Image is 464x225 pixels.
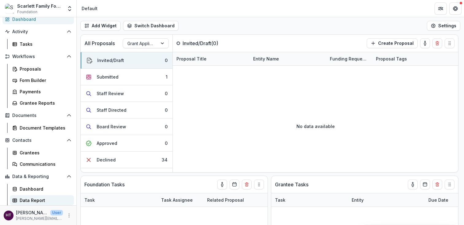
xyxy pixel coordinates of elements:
button: Drag [254,180,264,189]
span: Data & Reporting [12,174,64,179]
button: Approved0 [81,135,172,152]
span: Workflows [12,54,64,59]
div: 0 [165,57,168,64]
div: 34 [162,157,168,163]
div: Entity Name [249,52,326,65]
button: Open Documents [2,111,74,120]
button: Staff Directed0 [81,102,172,118]
a: Tasks [10,39,74,49]
button: More [65,212,73,219]
div: Proposal Tags [372,56,411,62]
div: Board Review [97,123,126,130]
a: Form Builder [10,75,74,85]
div: Funding Requested [326,52,372,65]
button: Partners [435,2,447,15]
a: Document Templates [10,123,74,133]
div: Dashboard [12,16,69,22]
div: Task Assignee [157,193,203,207]
div: 0 [165,107,168,113]
a: Communications [10,159,74,169]
div: Due Date [425,197,452,203]
div: Proposal Title [173,52,249,65]
div: 0 [165,123,168,130]
div: 0 [165,140,168,146]
div: Related Proposal [203,197,248,203]
button: Open Contacts [2,135,74,145]
div: Task [271,193,348,207]
a: Dashboard [10,184,74,194]
div: Task [81,193,157,207]
img: Scarlett Family Foundation [5,4,15,14]
button: Calendar [230,180,239,189]
button: Delete card [242,180,252,189]
p: User [50,210,63,215]
button: Switch Dashboard [123,21,179,31]
button: Drag [445,180,454,189]
p: Foundation Tasks [84,181,125,188]
div: Entity Name [249,56,283,62]
div: Task [271,197,289,203]
a: Grantees [10,148,74,158]
div: Declined [97,157,116,163]
button: Delete card [432,180,442,189]
div: 0 [165,90,168,97]
div: Approved [97,140,117,146]
div: Proposals [20,66,69,72]
div: Form Builder [20,77,69,83]
div: Invited/Draft [97,57,124,64]
p: [PERSON_NAME] Test [16,209,48,216]
div: Tasks [20,41,69,47]
div: Grantees [20,149,69,156]
button: Open Workflows [2,52,74,61]
button: Declined34 [81,152,172,168]
div: Task [81,197,99,203]
a: Data Report [10,195,74,205]
span: Foundation [17,9,37,15]
p: Invited/Draft ( 0 ) [183,40,229,47]
button: toggle-assigned-to-me [217,180,227,189]
div: Proposal Tags [372,52,449,65]
button: Calendar [420,180,430,189]
button: toggle-assigned-to-me [420,38,430,48]
p: No data available [296,123,335,130]
div: Staff Directed [97,107,126,113]
div: Communications [20,161,69,167]
div: Proposal Title [173,56,210,62]
a: Dashboard [2,14,74,24]
div: Task Assignee [157,197,196,203]
button: Open Activity [2,27,74,37]
div: Scarlett Family Foundation [17,3,63,9]
div: Submitted [97,74,118,80]
div: Grantee Reports [20,100,69,106]
p: [PERSON_NAME][EMAIL_ADDRESS][DOMAIN_NAME] [16,216,63,221]
div: Staff Review [97,90,124,97]
button: Board Review0 [81,118,172,135]
div: Entity [348,193,425,207]
p: All Proposals [84,40,115,47]
button: Open Data & Reporting [2,172,74,181]
span: Documents [12,113,64,118]
div: Funding Requested [326,56,372,62]
a: Grantee Reports [10,98,74,108]
a: Proposals [10,64,74,74]
button: Open entity switcher [65,2,74,15]
div: Data Report [20,197,69,204]
button: Staff Review0 [81,85,172,102]
span: Contacts [12,138,64,143]
div: Dashboard [20,186,69,192]
div: Related Proposal [203,193,280,207]
button: Drag [445,38,454,48]
div: 1 [166,74,168,80]
button: Get Help [449,2,462,15]
button: Invited/Draft0 [81,52,172,69]
span: Activity [12,29,64,34]
button: toggle-assigned-to-me [408,180,418,189]
button: Delete card [432,38,442,48]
